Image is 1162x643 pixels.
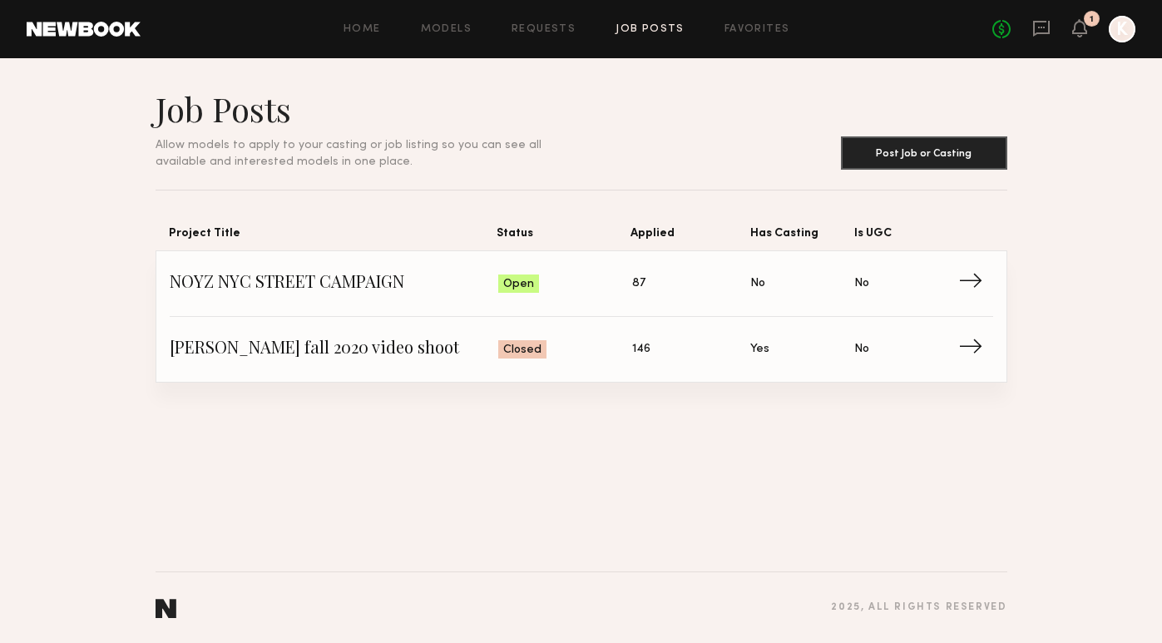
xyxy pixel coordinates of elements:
[1109,16,1135,42] a: K
[156,140,541,167] span: Allow models to apply to your casting or job listing so you can see all available and interested ...
[750,275,765,293] span: No
[854,224,959,250] span: Is UGC
[630,224,749,250] span: Applied
[421,24,472,35] a: Models
[1090,15,1094,24] div: 1
[156,88,581,130] h1: Job Posts
[724,24,790,35] a: Favorites
[170,271,499,296] span: NOYZ NYC STREET CAMPAIGN
[170,337,499,362] span: [PERSON_NAME] fall 2020 video shoot
[750,224,855,250] span: Has Casting
[503,342,541,359] span: Closed
[958,337,992,362] span: →
[854,275,869,293] span: No
[497,224,630,250] span: Status
[632,275,645,293] span: 87
[831,602,1006,613] div: 2025 , all rights reserved
[958,271,992,296] span: →
[169,224,497,250] span: Project Title
[616,24,685,35] a: Job Posts
[512,24,576,35] a: Requests
[344,24,381,35] a: Home
[632,340,650,359] span: 146
[170,251,993,317] a: NOYZ NYC STREET CAMPAIGNOpen87NoNo→
[854,340,869,359] span: No
[170,317,993,382] a: [PERSON_NAME] fall 2020 video shootClosed146YesNo→
[503,276,534,293] span: Open
[750,340,769,359] span: Yes
[841,136,1007,170] button: Post Job or Casting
